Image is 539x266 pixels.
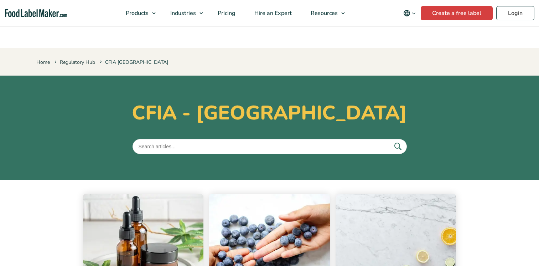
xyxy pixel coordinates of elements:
[216,9,236,17] span: Pricing
[421,6,493,20] a: Create a free label
[168,9,197,17] span: Industries
[5,9,67,17] a: Food Label Maker homepage
[98,59,168,66] span: CFIA [GEOGRAPHIC_DATA]
[252,9,292,17] span: Hire an Expert
[398,6,421,20] button: Change language
[60,59,95,66] a: Regulatory Hub
[124,9,149,17] span: Products
[36,101,503,125] h1: CFIA - [GEOGRAPHIC_DATA]
[309,9,338,17] span: Resources
[133,139,407,154] input: Search articles...
[496,6,534,20] a: Login
[36,59,50,66] a: Home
